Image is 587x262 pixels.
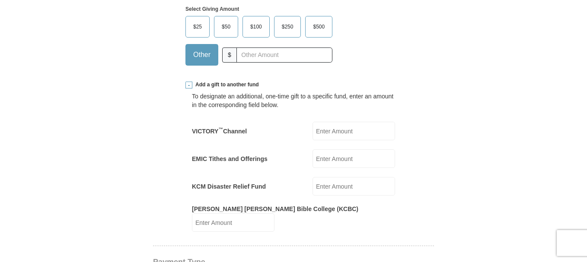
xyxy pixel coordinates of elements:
span: $25 [189,20,206,33]
label: EMIC Tithes and Offerings [192,155,268,163]
span: $250 [278,20,298,33]
sup: ™ [218,126,223,132]
label: [PERSON_NAME] [PERSON_NAME] Bible College (KCBC) [192,205,358,213]
strong: Select Giving Amount [185,6,239,12]
input: Other Amount [236,47,332,63]
span: $ [222,47,237,63]
label: VICTORY Channel [192,127,247,136]
input: Enter Amount [192,213,274,232]
span: $500 [309,20,329,33]
span: Other [189,48,215,61]
span: $100 [246,20,266,33]
input: Enter Amount [313,177,395,196]
span: $50 [217,20,235,33]
input: Enter Amount [313,122,395,140]
input: Enter Amount [313,149,395,168]
span: Add a gift to another fund [192,81,259,88]
label: KCM Disaster Relief Fund [192,182,266,191]
div: To designate an additional, one-time gift to a specific fund, enter an amount in the correspondin... [192,92,395,109]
